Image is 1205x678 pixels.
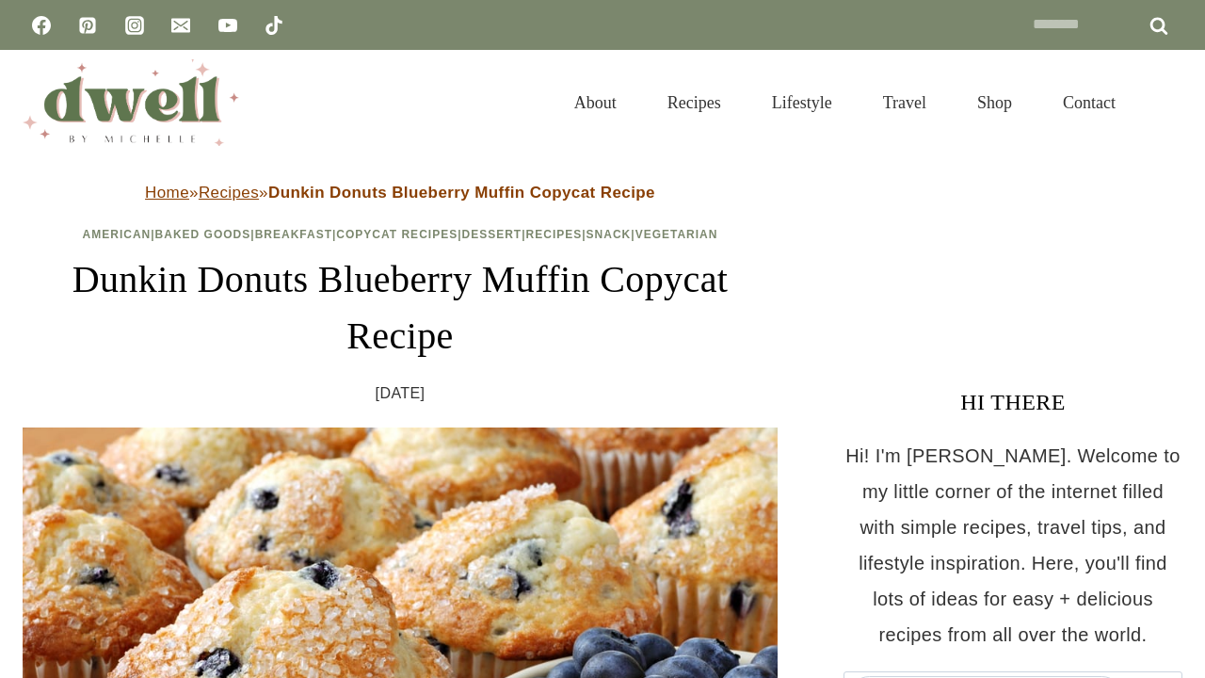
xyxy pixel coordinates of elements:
a: Pinterest [69,7,106,44]
a: TikTok [255,7,293,44]
a: Breakfast [255,228,332,241]
a: Travel [858,70,952,136]
a: Baked Goods [155,228,251,241]
a: Dessert [462,228,522,241]
a: Email [162,7,200,44]
h3: HI THERE [843,385,1182,419]
a: Facebook [23,7,60,44]
a: Lifestyle [747,70,858,136]
h1: Dunkin Donuts Blueberry Muffin Copycat Recipe [23,251,778,364]
a: About [549,70,642,136]
img: DWELL by michelle [23,59,239,146]
span: | | | | | | | [83,228,718,241]
a: YouTube [209,7,247,44]
a: Snack [586,228,632,241]
a: Shop [952,70,1037,136]
button: View Search Form [1150,87,1182,119]
a: Recipes [526,228,583,241]
span: » » [145,184,655,202]
a: Home [145,184,189,202]
p: Hi! I'm [PERSON_NAME]. Welcome to my little corner of the internet filled with simple recipes, tr... [843,438,1182,653]
a: Copycat Recipes [336,228,458,241]
time: [DATE] [376,379,426,408]
strong: Dunkin Donuts Blueberry Muffin Copycat Recipe [268,184,655,202]
a: Recipes [642,70,747,136]
a: Vegetarian [635,228,718,241]
a: Recipes [199,184,259,202]
a: Contact [1037,70,1141,136]
a: Instagram [116,7,153,44]
nav: Primary Navigation [549,70,1141,136]
a: American [83,228,152,241]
